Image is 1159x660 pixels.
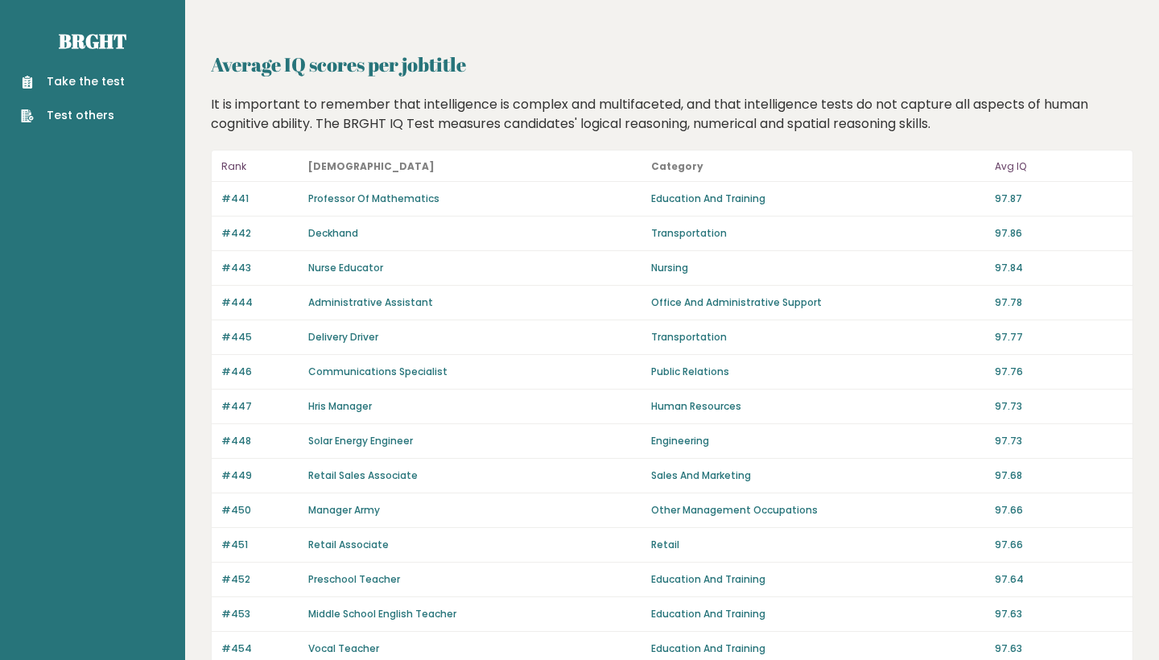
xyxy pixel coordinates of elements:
p: #449 [221,468,299,483]
a: Administrative Assistant [308,295,433,309]
a: Brght [59,28,126,54]
p: 97.63 [995,607,1123,621]
p: #453 [221,607,299,621]
p: 97.86 [995,226,1123,241]
a: Manager Army [308,503,380,517]
p: Engineering [651,434,984,448]
p: Rank [221,157,299,176]
p: 97.73 [995,434,1123,448]
div: It is important to remember that intelligence is complex and multifaceted, and that intelligence ... [205,95,1140,134]
p: 97.84 [995,261,1123,275]
a: Preschool Teacher [308,572,400,586]
a: Delivery Driver [308,330,378,344]
p: Education And Training [651,607,984,621]
a: Hris Manager [308,399,372,413]
p: Transportation [651,330,984,344]
p: #442 [221,226,299,241]
p: Human Resources [651,399,984,414]
p: Nursing [651,261,984,275]
p: Office And Administrative Support [651,295,984,310]
a: Deckhand [308,226,358,240]
a: Nurse Educator [308,261,383,274]
p: Sales And Marketing [651,468,984,483]
h2: Average IQ scores per jobtitle [211,50,1133,79]
p: Other Management Occupations [651,503,984,518]
p: Transportation [651,226,984,241]
p: 97.77 [995,330,1123,344]
a: Middle School English Teacher [308,607,456,621]
p: #450 [221,503,299,518]
p: #444 [221,295,299,310]
p: 97.73 [995,399,1123,414]
p: Retail [651,538,984,552]
p: #454 [221,641,299,656]
p: 97.64 [995,572,1123,587]
a: Communications Specialist [308,365,448,378]
p: #451 [221,538,299,552]
p: #452 [221,572,299,587]
a: Vocal Teacher [308,641,379,655]
p: #447 [221,399,299,414]
p: 97.66 [995,503,1123,518]
p: Education And Training [651,641,984,656]
p: 97.78 [995,295,1123,310]
p: #441 [221,192,299,206]
p: Public Relations [651,365,984,379]
a: Solar Energy Engineer [308,434,413,448]
p: Education And Training [651,192,984,206]
p: #448 [221,434,299,448]
p: #446 [221,365,299,379]
b: Category [651,159,703,173]
p: 97.63 [995,641,1123,656]
p: Avg IQ [995,157,1123,176]
p: Education And Training [651,572,984,587]
b: [DEMOGRAPHIC_DATA] [308,159,435,173]
p: #443 [221,261,299,275]
p: #445 [221,330,299,344]
a: Retail Associate [308,538,389,551]
a: Retail Sales Associate [308,468,418,482]
p: 97.66 [995,538,1123,552]
p: 97.68 [995,468,1123,483]
a: Professor Of Mathematics [308,192,439,205]
p: 97.87 [995,192,1123,206]
a: Take the test [21,73,125,90]
a: Test others [21,107,125,124]
p: 97.76 [995,365,1123,379]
